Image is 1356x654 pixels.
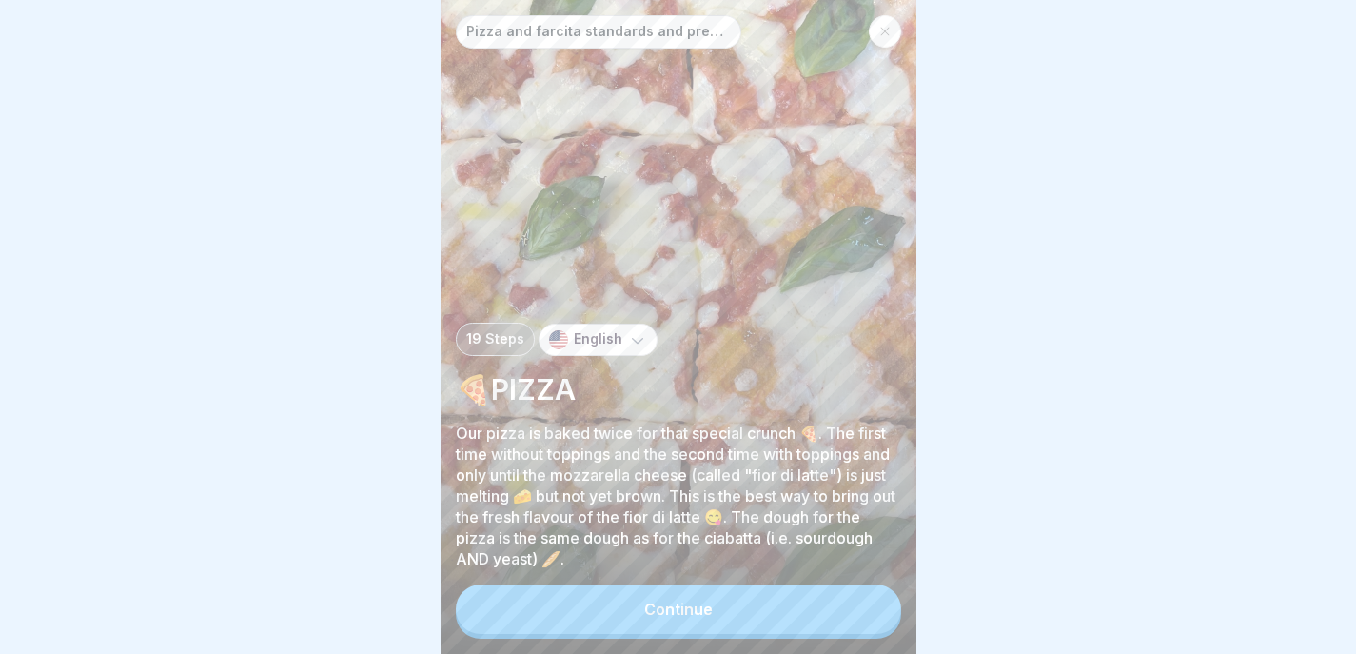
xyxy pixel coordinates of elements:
p: Pizza and farcita standards and preparation [466,24,731,40]
p: Our pizza is baked twice for that special crunch 🍕. The first time without toppings and the secon... [456,423,901,569]
button: Continue [456,585,901,634]
div: Continue [644,601,713,618]
p: 19 Steps [466,331,524,347]
p: English [574,331,622,347]
p: 🍕PIZZA [456,371,901,407]
img: us.svg [549,330,568,349]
